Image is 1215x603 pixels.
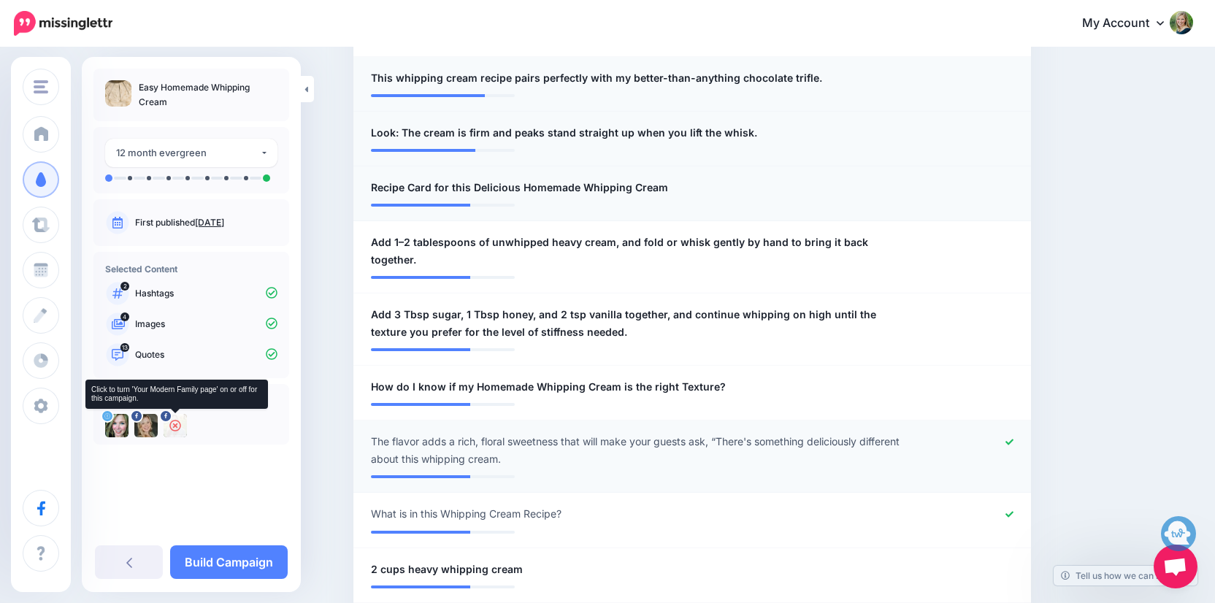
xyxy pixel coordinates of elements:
h4: Sending To [105,396,277,407]
button: 12 month evergreen [105,139,277,167]
p: Quotes [135,348,277,361]
a: Tell us how we can improve [1054,566,1197,585]
span: 4 [120,312,129,321]
p: Images [135,318,277,331]
p: Hashtags [135,287,277,300]
span: How do I know if my Homemade Whipping Cream is the right Texture? [371,378,726,396]
div: 12 month evergreen [116,145,260,161]
h4: Selected Content [105,264,277,274]
span: What is in this Whipping Cream Recipe? [371,505,561,523]
a: [DATE] [195,217,224,228]
div: Open chat [1154,545,1197,588]
span: Add 1–2 tablespoons of unwhipped heavy cream, and fold or whisk gently by hand to bring it back t... [371,234,903,269]
img: Missinglettr [14,11,112,36]
a: My Account [1068,6,1193,42]
span: Add 3 Tbsp sugar, 1 Tbsp honey, and 2 tsp vanilla together, and continue whipping on high until t... [371,306,903,341]
img: 2cce1067bc23096deee128729fa8339a_thumb.jpg [105,80,131,107]
img: menu.png [34,80,48,93]
p: First published [135,216,277,229]
img: 293190005_567225781732108_4255238551469198132_n-bsa109236.jpg [134,414,158,437]
p: Easy Homemade Whipping Cream [139,80,277,110]
span: This whipping cream recipe pairs perfectly with my better-than-anything chocolate trifle. [371,69,822,87]
span: 2 [120,282,129,291]
span: 13 [120,343,129,352]
span: Recipe Card for this Delicious Homemade Whipping Cream [371,179,668,196]
span: Look: The cream is firm and peaks stand straight up when you lift the whisk. [371,124,757,142]
span: 2 cups heavy whipping cream [371,561,523,578]
span: The flavor adds a rich, floral sweetness that will make your guests ask, “There's something delic... [371,433,903,468]
img: Cidu7iYM-6280.jpg [105,414,129,437]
